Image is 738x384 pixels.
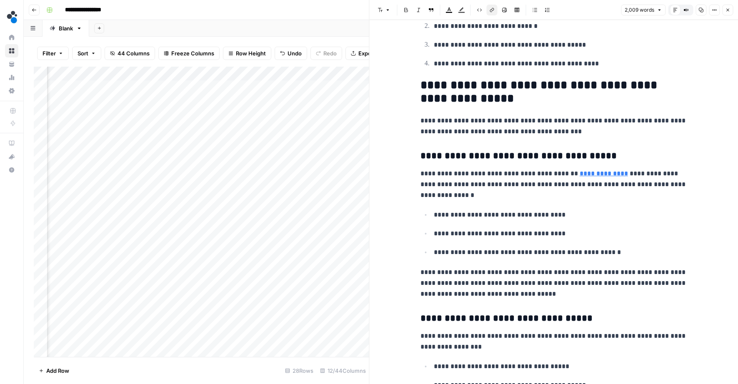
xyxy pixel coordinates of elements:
a: Settings [5,84,18,97]
button: Sort [72,47,101,60]
span: Export CSV [358,49,388,57]
button: Add Row [34,364,74,377]
a: Browse [5,44,18,57]
div: Blank [59,24,73,32]
span: Row Height [236,49,266,57]
button: 44 Columns [105,47,155,60]
a: AirOps Academy [5,137,18,150]
span: 2,009 words [625,6,654,14]
button: Help + Support [5,163,18,177]
img: spot.ai Logo [5,10,20,25]
div: 28 Rows [282,364,317,377]
button: Filter [37,47,69,60]
span: Undo [288,49,302,57]
span: 44 Columns [118,49,150,57]
button: Export CSV [345,47,393,60]
button: Row Height [223,47,271,60]
a: Your Data [5,57,18,71]
span: Freeze Columns [171,49,214,57]
span: Redo [323,49,337,57]
span: Add Row [46,367,69,375]
button: Workspace: spot.ai [5,7,18,27]
button: 2,009 words [621,5,665,15]
a: Home [5,31,18,44]
button: Redo [310,47,342,60]
button: Undo [275,47,307,60]
span: Sort [78,49,88,57]
button: What's new? [5,150,18,163]
span: Filter [43,49,56,57]
a: Blank [43,20,89,37]
button: Freeze Columns [158,47,220,60]
div: 12/44 Columns [317,364,369,377]
a: Usage [5,71,18,84]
